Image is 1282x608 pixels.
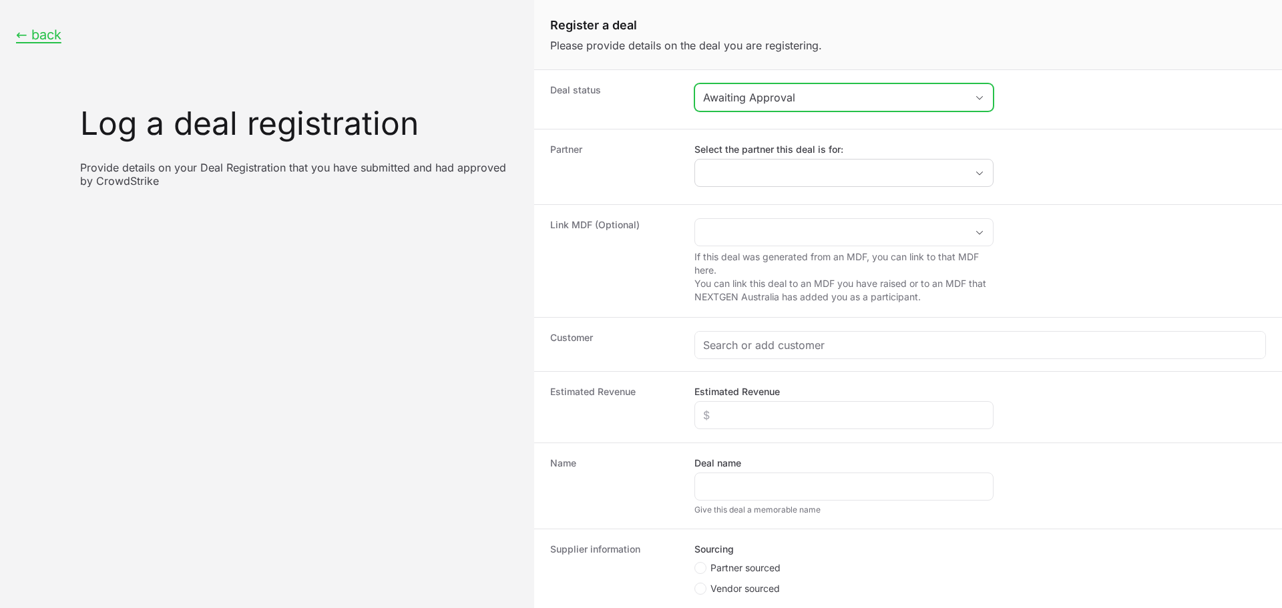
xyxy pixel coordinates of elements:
[703,337,1257,353] input: Search or add customer
[550,37,1266,53] p: Please provide details on the deal you are registering.
[550,143,678,191] dt: Partner
[550,543,678,599] dt: Supplier information
[695,84,993,111] button: Awaiting Approval
[703,89,966,105] div: Awaiting Approval
[550,385,678,429] dt: Estimated Revenue
[80,107,518,139] h1: Log a deal registration
[703,407,985,423] input: $
[550,83,678,115] dt: Deal status
[550,16,1266,35] h1: Register a deal
[694,250,994,304] p: If this deal was generated from an MDF, you can link to that MDF here. You can link this deal to ...
[710,561,781,575] span: Partner sourced
[16,27,61,43] button: ← back
[550,331,678,358] dt: Customer
[710,582,780,595] span: Vendor sourced
[550,457,678,515] dt: Name
[694,143,994,156] label: Select the partner this deal is for:
[966,160,993,186] div: Open
[694,505,994,515] div: Give this deal a memorable name
[694,385,780,398] label: Estimated Revenue
[694,457,741,470] label: Deal name
[80,161,518,188] p: Provide details on your Deal Registration that you have submitted and had approved by CrowdStrike
[966,219,993,246] div: Open
[550,218,678,304] dt: Link MDF (Optional)
[694,543,734,556] legend: Sourcing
